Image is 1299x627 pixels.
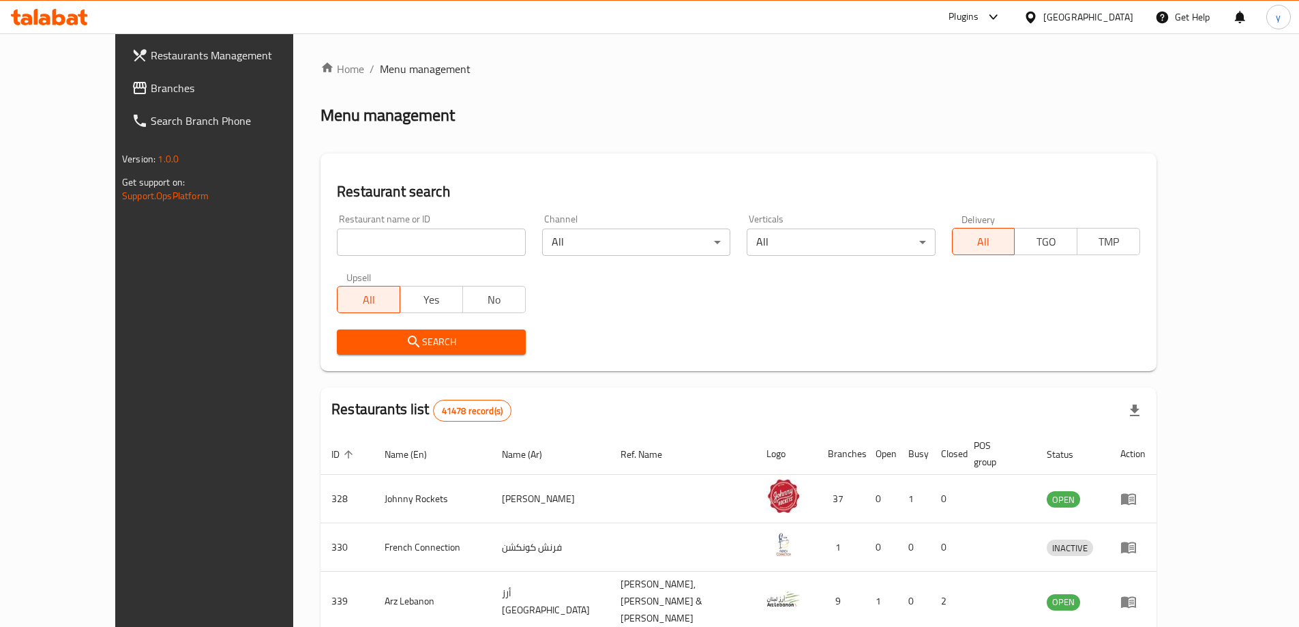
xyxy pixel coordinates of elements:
div: Export file [1118,394,1151,427]
img: French Connection [766,527,801,562]
td: 328 [320,475,374,523]
span: Version: [122,150,155,168]
span: y [1276,10,1281,25]
button: All [952,228,1015,255]
span: Status [1047,446,1091,463]
div: Plugins [949,9,979,25]
span: Name (Ar) [502,446,560,463]
span: Ref. Name [621,446,680,463]
span: Restaurants Management [151,47,321,63]
td: 1 [897,475,930,523]
nav: breadcrumb [320,61,1156,77]
button: Search [337,330,525,355]
th: Open [865,433,897,475]
span: Yes [406,290,458,310]
div: INACTIVE [1047,540,1093,556]
span: Menu management [380,61,471,77]
td: فرنش كونكشن [491,523,610,572]
h2: Menu management [320,104,455,126]
td: 330 [320,523,374,572]
td: 0 [865,523,897,572]
a: Search Branch Phone [121,104,332,137]
label: Upsell [346,272,372,282]
td: 0 [930,475,963,523]
a: Home [320,61,364,77]
th: Closed [930,433,963,475]
div: Menu [1120,539,1146,555]
button: All [337,286,400,313]
span: Name (En) [385,446,445,463]
li: / [370,61,374,77]
th: Logo [756,433,817,475]
img: Johnny Rockets [766,479,801,513]
div: [GEOGRAPHIC_DATA] [1043,10,1133,25]
button: Yes [400,286,463,313]
span: Search Branch Phone [151,113,321,129]
span: TMP [1083,232,1135,252]
td: Johnny Rockets [374,475,491,523]
div: Total records count [433,400,511,422]
a: Restaurants Management [121,39,332,72]
button: No [462,286,526,313]
button: TGO [1014,228,1077,255]
a: Branches [121,72,332,104]
span: No [468,290,520,310]
div: All [747,229,935,256]
span: ID [331,446,357,463]
td: French Connection [374,523,491,572]
td: 0 [897,523,930,572]
span: INACTIVE [1047,540,1093,556]
span: Branches [151,80,321,96]
h2: Restaurants list [331,399,511,422]
span: All [958,232,1010,252]
span: Search [348,334,514,351]
span: OPEN [1047,594,1080,610]
td: 0 [865,475,897,523]
label: Delivery [961,214,996,224]
th: Branches [817,433,865,475]
img: Arz Lebanon [766,582,801,616]
span: 1.0.0 [158,150,179,168]
div: Menu [1120,491,1146,507]
th: Busy [897,433,930,475]
span: 41478 record(s) [434,405,511,418]
h2: Restaurant search [337,181,1140,202]
span: OPEN [1047,492,1080,508]
span: POS group [974,437,1019,470]
td: 37 [817,475,865,523]
div: OPEN [1047,491,1080,508]
span: Get support on: [122,173,185,191]
td: 1 [817,523,865,572]
td: 0 [930,523,963,572]
th: Action [1109,433,1156,475]
input: Search for restaurant name or ID.. [337,229,525,256]
a: Support.OpsPlatform [122,187,209,205]
div: All [542,229,730,256]
span: All [343,290,395,310]
td: [PERSON_NAME] [491,475,610,523]
button: TMP [1077,228,1140,255]
div: Menu [1120,594,1146,610]
span: TGO [1020,232,1072,252]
